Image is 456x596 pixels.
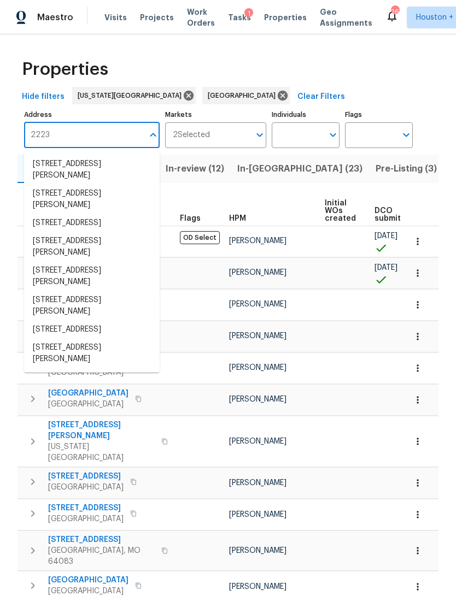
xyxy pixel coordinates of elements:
span: [STREET_ADDRESS] [48,471,124,482]
span: [GEOGRAPHIC_DATA] [48,482,124,493]
label: Address [24,111,160,118]
span: [GEOGRAPHIC_DATA] [48,514,124,524]
span: DCO submitted [375,207,414,222]
input: Search ... [24,122,143,148]
label: Individuals [272,111,340,118]
button: Close [145,127,161,143]
label: Markets [165,111,267,118]
span: [GEOGRAPHIC_DATA] [48,575,128,586]
button: Open [325,127,341,143]
li: [STREET_ADDRESS] [24,321,160,339]
span: Maestro [37,12,73,23]
span: Flags [180,215,201,222]
span: OD Select [180,231,220,244]
span: [STREET_ADDRESS] [48,534,155,545]
span: HPM [229,215,246,222]
span: Hide filters [22,90,65,104]
span: [GEOGRAPHIC_DATA] [208,90,280,101]
li: [STREET_ADDRESS] [24,214,160,232]
li: [STREET_ADDRESS][PERSON_NAME] [24,232,160,262]
span: Initial WOs created [325,199,356,222]
button: Hide filters [17,87,69,107]
span: [PERSON_NAME] [229,300,287,308]
span: Clear Filters [297,90,345,104]
li: [STREET_ADDRESS][PERSON_NAME] [24,291,160,321]
span: [PERSON_NAME] [229,479,287,487]
span: [US_STATE][GEOGRAPHIC_DATA] [48,441,155,463]
li: [STREET_ADDRESS][PERSON_NAME] [24,155,160,185]
span: Work Orders [187,7,215,28]
div: [US_STATE][GEOGRAPHIC_DATA] [72,87,196,104]
span: [PERSON_NAME] [229,332,287,340]
span: [PERSON_NAME] [229,364,287,371]
span: [DATE] [375,264,397,272]
span: Tasks [228,14,251,21]
span: [GEOGRAPHIC_DATA], MO 64083 [48,545,155,567]
li: [STREET_ADDRESS][PERSON_NAME] [24,339,160,368]
span: Properties [22,64,108,75]
span: Properties [264,12,307,23]
li: [STREET_ADDRESS][PERSON_NAME] [24,262,160,291]
div: 1 [244,8,253,19]
span: In-review (12) [166,161,224,176]
span: [GEOGRAPHIC_DATA] [48,399,128,410]
span: [DATE] [375,232,397,240]
span: Pre-Listing (3) [376,161,437,176]
span: [PERSON_NAME] [229,438,287,445]
span: [STREET_ADDRESS] [48,503,124,514]
span: 2 Selected [173,131,210,140]
span: [PERSON_NAME] [229,547,287,554]
span: In-[GEOGRAPHIC_DATA] (23) [237,161,363,176]
div: [GEOGRAPHIC_DATA] [202,87,290,104]
li: [STREET_ADDRESS][PERSON_NAME] [24,185,160,214]
span: Geo Assignments [320,7,372,28]
span: [PERSON_NAME] [229,237,287,245]
span: [GEOGRAPHIC_DATA] [48,388,128,399]
span: [PERSON_NAME] [229,396,287,403]
span: [PERSON_NAME] [229,269,287,276]
label: Flags [345,111,413,118]
button: Open [252,127,267,143]
span: [PERSON_NAME] [229,511,287,518]
span: [STREET_ADDRESS][PERSON_NAME] [48,420,155,441]
span: [US_STATE][GEOGRAPHIC_DATA] [78,90,186,101]
span: [PERSON_NAME] [229,583,287,591]
span: Visits [104,12,127,23]
button: Open [399,127,414,143]
div: 26 [391,7,399,17]
span: Projects [140,12,174,23]
button: Clear Filters [293,87,349,107]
